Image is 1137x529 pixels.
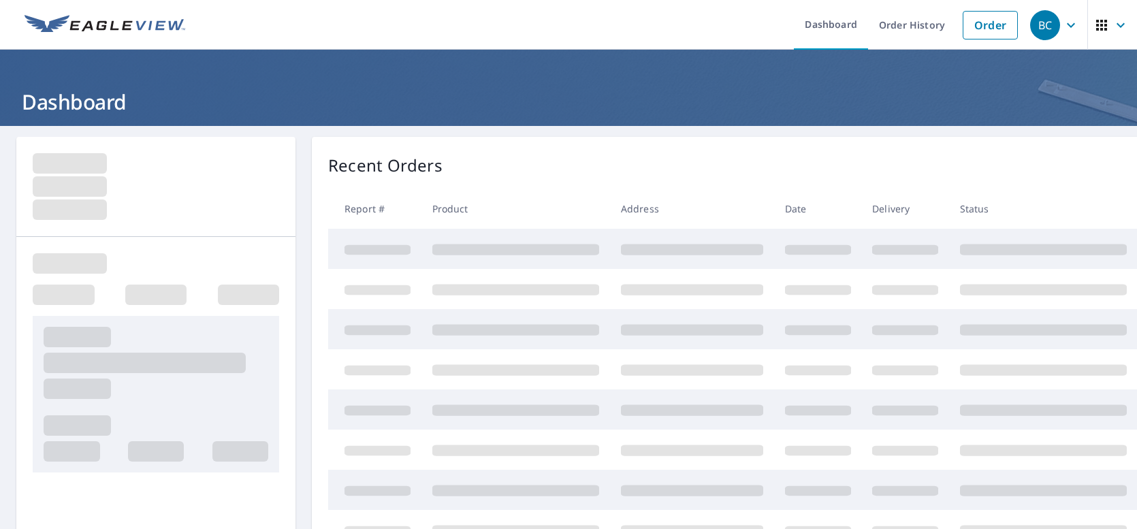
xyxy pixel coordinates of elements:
[774,189,862,229] th: Date
[25,15,185,35] img: EV Logo
[963,11,1018,39] a: Order
[1030,10,1060,40] div: BC
[16,88,1121,116] h1: Dashboard
[861,189,949,229] th: Delivery
[328,153,443,178] p: Recent Orders
[328,189,421,229] th: Report #
[610,189,774,229] th: Address
[421,189,610,229] th: Product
